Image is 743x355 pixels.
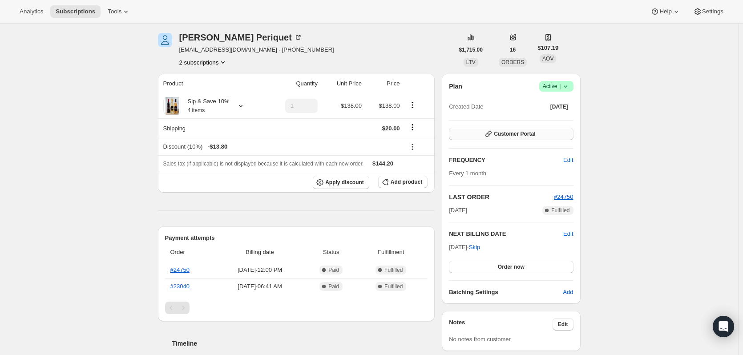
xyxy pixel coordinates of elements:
[454,44,488,56] button: $1,715.00
[20,8,43,15] span: Analytics
[217,266,303,274] span: [DATE] · 12:00 PM
[551,207,569,214] span: Fulfilled
[688,5,729,18] button: Settings
[165,242,215,262] th: Order
[501,59,524,65] span: ORDERS
[172,339,435,348] h2: Timeline
[553,318,573,331] button: Edit
[56,8,95,15] span: Subscriptions
[449,261,573,273] button: Order now
[558,153,578,167] button: Edit
[372,160,393,167] span: $144.20
[449,336,511,343] span: No notes from customer
[328,266,339,274] span: Paid
[405,122,420,132] button: Shipping actions
[320,74,364,93] th: Unit Price
[713,316,734,337] div: Open Intercom Messenger
[405,100,420,110] button: Product actions
[217,248,303,257] span: Billing date
[378,176,428,188] button: Add product
[208,142,227,151] span: - $13.80
[557,285,578,299] button: Add
[449,102,483,111] span: Created Date
[510,46,516,53] span: 16
[325,179,364,186] span: Apply discount
[550,103,568,110] span: [DATE]
[542,56,553,62] span: AOV
[554,193,573,202] button: #24750
[170,283,190,290] a: #23040
[563,288,573,297] span: Add
[384,283,403,290] span: Fulfilled
[328,283,339,290] span: Paid
[449,128,573,140] button: Customer Portal
[559,83,561,90] span: |
[359,248,422,257] span: Fulfillment
[659,8,671,15] span: Help
[449,82,462,91] h2: Plan
[165,234,428,242] h2: Payment attempts
[449,230,563,238] h2: NEXT BILLING DATE
[545,101,573,113] button: [DATE]
[14,5,48,18] button: Analytics
[364,74,403,93] th: Price
[466,59,476,65] span: LTV
[563,156,573,165] span: Edit
[158,118,266,138] th: Shipping
[382,125,400,132] span: $20.00
[449,318,553,331] h3: Notes
[494,130,535,137] span: Customer Portal
[459,46,483,53] span: $1,715.00
[469,243,480,252] span: Skip
[313,176,369,189] button: Apply discount
[449,170,486,177] span: Every 1 month
[179,58,228,67] button: Product actions
[702,8,723,15] span: Settings
[505,44,521,56] button: 16
[537,44,558,52] span: $107.19
[170,266,190,273] a: #24750
[266,74,320,93] th: Quantity
[165,302,428,314] nav: Pagination
[554,194,573,200] a: #24750
[379,102,400,109] span: $138.00
[449,206,467,215] span: [DATE]
[498,263,525,270] span: Order now
[558,321,568,328] span: Edit
[179,45,334,54] span: [EMAIL_ADDRESS][DOMAIN_NAME] · [PHONE_NUMBER]
[449,244,480,250] span: [DATE] ·
[308,248,354,257] span: Status
[341,102,362,109] span: $138.00
[464,240,485,254] button: Skip
[50,5,101,18] button: Subscriptions
[645,5,686,18] button: Help
[217,282,303,291] span: [DATE] · 06:41 AM
[163,142,400,151] div: Discount (10%)
[449,288,563,297] h6: Batching Settings
[391,178,422,186] span: Add product
[158,74,266,93] th: Product
[563,230,573,238] button: Edit
[449,156,563,165] h2: FREQUENCY
[179,33,303,42] div: [PERSON_NAME] Periquet
[188,107,205,113] small: 4 items
[108,8,121,15] span: Tools
[181,97,230,115] div: Sip & Save 10%
[543,82,570,91] span: Active
[163,161,364,167] span: Sales tax (if applicable) is not displayed because it is calculated with each new order.
[384,266,403,274] span: Fulfilled
[158,33,172,47] span: Susan Periquet
[449,193,554,202] h2: LAST ORDER
[102,5,136,18] button: Tools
